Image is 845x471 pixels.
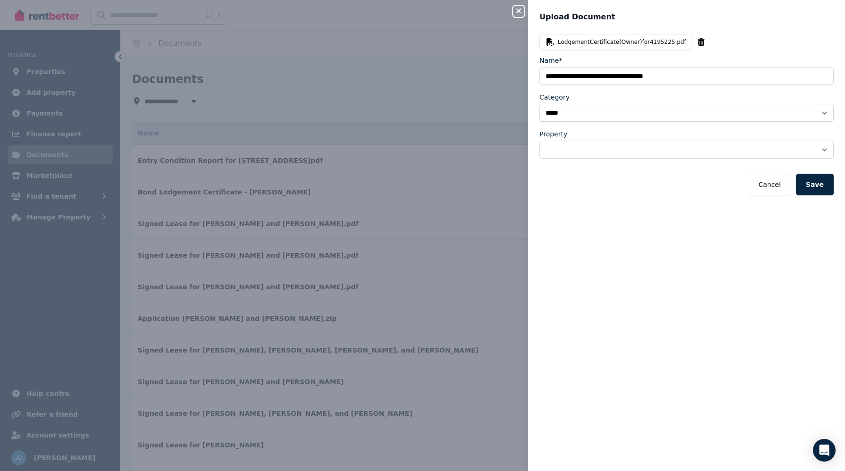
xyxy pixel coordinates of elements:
button: Save [796,174,834,195]
label: Name* [539,56,562,65]
div: Open Intercom Messenger [813,439,836,462]
span: LodgementCertificate(Owner)for4195225.pdf [558,38,686,46]
label: Property [539,129,567,139]
button: Cancel [749,174,790,195]
label: Category [539,93,570,102]
span: Upload Document [539,11,615,23]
